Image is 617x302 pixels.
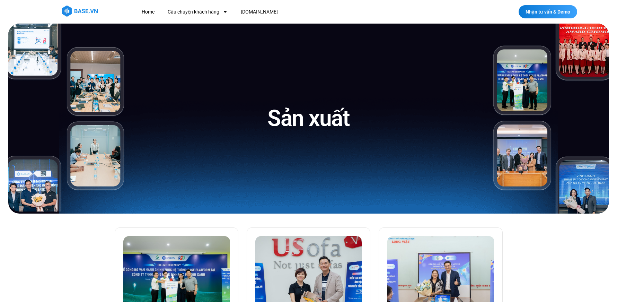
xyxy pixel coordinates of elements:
span: Nhận tư vấn & Demo [526,9,570,14]
a: Home [136,6,160,18]
h1: Sản xuất [267,104,350,133]
a: Câu chuyện khách hàng [162,6,233,18]
nav: Menu [136,6,405,18]
a: [DOMAIN_NAME] [236,6,283,18]
a: Nhận tư vấn & Demo [519,5,577,18]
